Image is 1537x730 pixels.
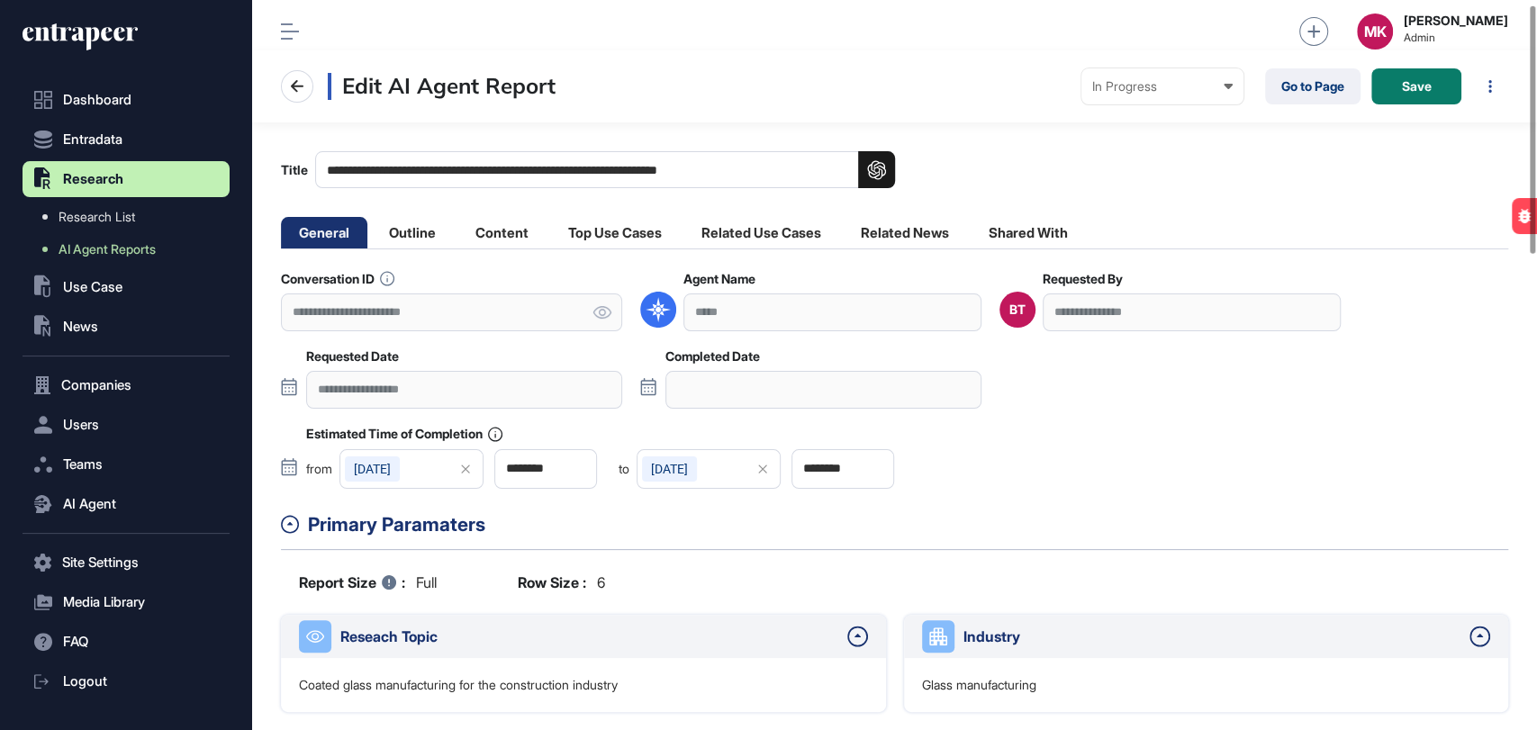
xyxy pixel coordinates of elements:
[315,151,895,188] input: Title
[63,457,103,472] span: Teams
[23,545,230,581] button: Site Settings
[63,418,99,432] span: Users
[306,349,399,364] label: Requested Date
[63,172,123,186] span: Research
[683,272,755,286] label: Agent Name
[340,626,838,647] div: Reseach Topic
[1404,14,1508,28] strong: [PERSON_NAME]
[63,93,131,107] span: Dashboard
[922,676,1036,694] p: Glass manufacturing
[63,674,107,689] span: Logout
[63,595,145,609] span: Media Library
[1371,68,1461,104] button: Save
[1402,80,1432,93] span: Save
[23,269,230,305] button: Use Case
[1092,79,1233,94] div: In Progress
[23,584,230,620] button: Media Library
[642,456,697,482] div: [DATE]
[550,217,680,248] li: Top Use Cases
[308,510,1508,539] div: Primary Paramaters
[306,463,332,475] span: from
[371,217,454,248] li: Outline
[299,572,405,593] b: Report Size :
[683,217,839,248] li: Related Use Cases
[299,676,618,694] p: Coated glass manufacturing for the construction industry
[23,82,230,118] a: Dashboard
[306,427,502,442] label: Estimated Time of Completion
[23,407,230,443] button: Users
[32,233,230,266] a: AI Agent Reports
[518,572,605,593] div: 6
[63,497,116,511] span: AI Agent
[23,663,230,699] a: Logout
[281,217,367,248] li: General
[61,378,131,392] span: Companies
[299,572,437,593] div: full
[23,122,230,158] button: Entradata
[971,217,1086,248] li: Shared With
[843,217,967,248] li: Related News
[59,210,135,224] span: Research List
[63,635,88,649] span: FAQ
[328,73,556,100] h3: Edit AI Agent Report
[619,463,629,475] span: to
[23,367,230,403] button: Companies
[23,486,230,522] button: AI Agent
[63,280,122,294] span: Use Case
[1404,32,1508,44] span: Admin
[23,309,230,345] button: News
[665,349,760,364] label: Completed Date
[1009,302,1026,317] div: BT
[281,151,895,188] label: Title
[1043,272,1123,286] label: Requested By
[23,624,230,660] button: FAQ
[63,132,122,147] span: Entradata
[457,217,547,248] li: Content
[1265,68,1361,104] a: Go to Page
[23,446,230,482] button: Teams
[32,201,230,233] a: Research List
[59,242,156,257] span: AI Agent Reports
[345,456,400,482] div: [DATE]
[518,572,586,593] b: Row Size :
[62,555,139,570] span: Site Settings
[63,320,98,334] span: News
[23,161,230,197] button: Research
[281,271,394,286] label: Conversation ID
[1357,14,1393,50] button: MK
[963,626,1461,647] div: Industry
